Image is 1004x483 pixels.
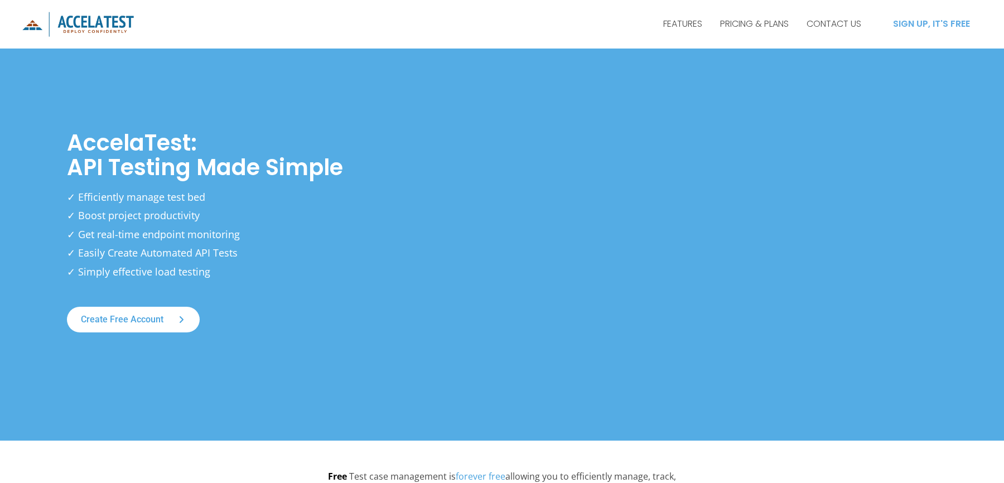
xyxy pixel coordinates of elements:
[711,10,798,38] a: PRICING & PLANS
[67,131,491,180] h1: AccelaTest: API Testing Made Simple
[881,11,982,37] a: SIGN UP, IT'S FREE
[654,10,711,38] a: FEATURES
[67,307,200,332] a: Create free account
[22,12,134,37] img: icon
[654,10,870,38] nav: Site Navigation
[67,188,402,281] p: ✓ Efficiently manage test bed ✓ Boost project productivity ✓ Get real-time endpoint monitoring ✓ ...
[502,111,948,362] iframe: AccelaTest Explained in 2 Minutes
[798,10,870,38] a: CONTACT US
[328,470,347,482] strong: Free
[22,17,134,30] a: AccelaTest
[81,315,163,324] span: Create free account
[456,470,505,482] a: forever free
